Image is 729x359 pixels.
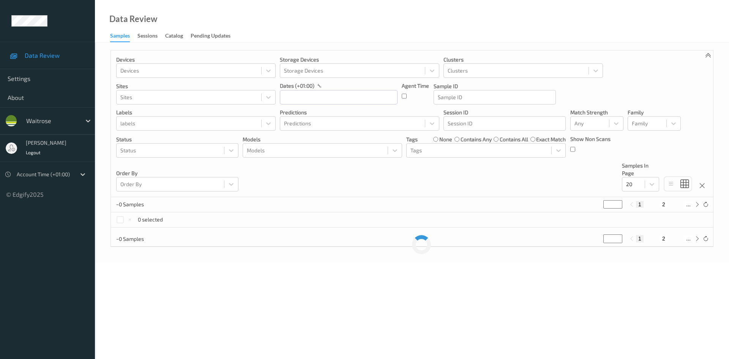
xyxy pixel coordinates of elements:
[628,109,681,116] p: Family
[116,56,276,63] p: Devices
[137,32,158,41] div: Sessions
[439,136,452,143] label: none
[660,201,667,208] button: 2
[116,136,238,143] p: Status
[280,109,439,116] p: Predictions
[110,31,137,42] a: Samples
[684,235,693,242] button: ...
[110,32,130,42] div: Samples
[116,109,276,116] p: labels
[434,82,556,90] p: Sample ID
[684,201,693,208] button: ...
[443,56,603,63] p: Clusters
[138,216,163,223] p: 0 selected
[280,82,314,90] p: dates (+01:00)
[443,109,566,116] p: Session ID
[109,15,157,23] div: Data Review
[191,31,238,41] a: Pending Updates
[402,82,429,90] p: Agent Time
[116,201,173,208] p: ~0 Samples
[243,136,402,143] p: Models
[536,136,566,143] label: exact match
[116,235,173,243] p: ~0 Samples
[636,235,644,242] button: 1
[406,136,418,143] p: Tags
[622,162,659,177] p: Samples In Page
[660,235,667,242] button: 2
[137,31,165,41] a: Sessions
[636,201,644,208] button: 1
[116,82,276,90] p: Sites
[570,135,611,143] p: Show Non Scans
[191,32,230,41] div: Pending Updates
[165,31,191,41] a: Catalog
[165,32,183,41] div: Catalog
[570,109,623,116] p: Match Strength
[500,136,528,143] label: contains all
[461,136,492,143] label: contains any
[116,169,238,177] p: Order By
[280,56,439,63] p: Storage Devices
